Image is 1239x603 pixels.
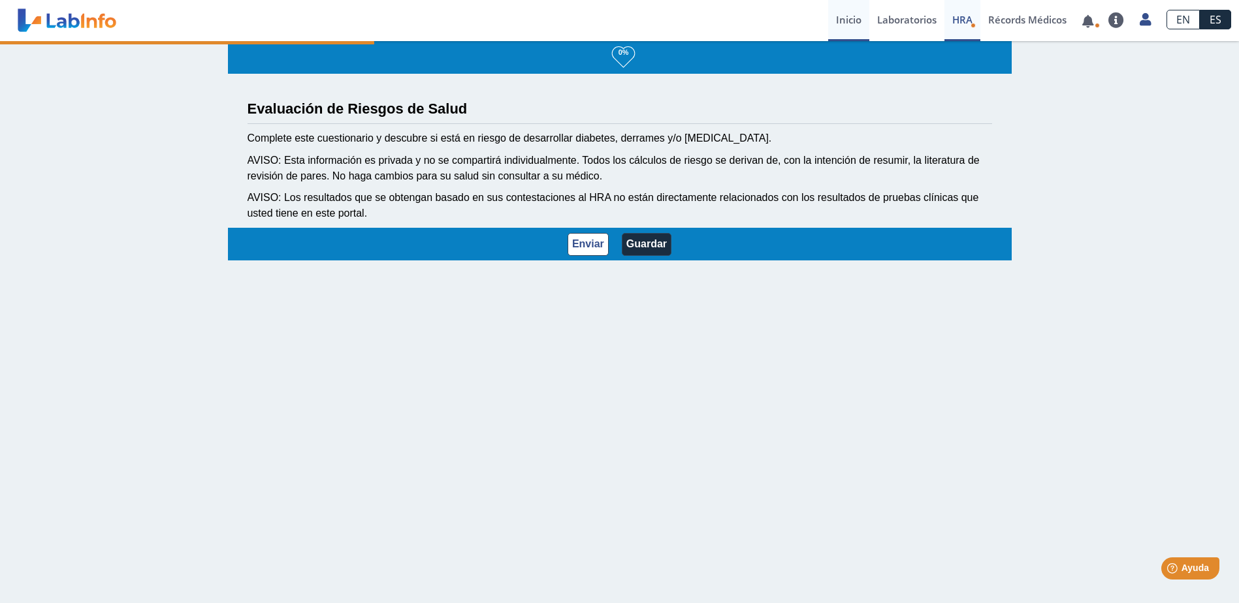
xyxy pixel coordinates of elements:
[568,233,609,256] button: Enviar
[1167,10,1200,29] a: EN
[622,233,671,256] button: Guardar
[952,13,973,26] span: HRA
[248,131,992,146] div: Complete este cuestionario y descubre si está en riesgo de desarrollar diabetes, derrames y/o [ME...
[1123,552,1225,589] iframe: Help widget launcher
[248,190,992,221] div: AVISO: Los resultados que se obtengan basado en sus contestaciones al HRA no están directamente r...
[1200,10,1231,29] a: ES
[248,153,992,184] div: AVISO: Esta información es privada y no se compartirá individualmente. Todos los cálculos de ries...
[248,100,992,117] h3: Evaluación de Riesgos de Salud
[612,44,635,61] h3: 0%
